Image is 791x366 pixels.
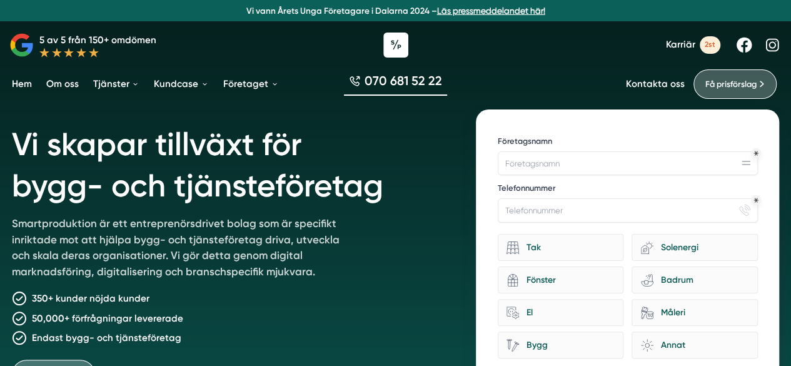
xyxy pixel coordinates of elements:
div: Obligatoriskt [753,198,758,203]
h1: Vi skapar tillväxt för bygg- och tjänsteföretag [12,109,448,216]
p: 5 av 5 från 150+ omdömen [39,33,156,48]
a: Få prisförslag [693,69,777,99]
p: 50,000+ förfrågningar levererade [32,311,183,326]
a: Hem [9,69,34,100]
a: Företaget [221,69,281,100]
a: 070 681 52 22 [344,73,447,96]
p: Vi vann Årets Unga Företagare i Dalarna 2024 – [5,5,787,17]
a: Kundcase [151,69,211,100]
a: Om oss [44,69,81,100]
div: Obligatoriskt [753,151,758,156]
label: Telefonnummer [498,183,758,196]
span: Karriär [665,39,695,51]
span: Få prisförslag [705,78,756,91]
input: Företagsnamn [498,151,758,175]
p: Endast bygg- och tjänsteföretag [32,330,181,345]
a: Läs pressmeddelandet här! [437,6,545,16]
span: 070 681 52 22 [365,73,442,90]
input: Telefonnummer [498,198,758,222]
p: Smartproduktion är ett entreprenörsdrivet bolag som är specifikt inriktade mot att hjälpa bygg- o... [12,216,354,285]
a: Kontakta oss [626,78,684,90]
a: Karriär 2st [665,36,720,53]
p: 350+ kunder nöjda kunder [32,291,149,306]
label: Företagsnamn [498,136,758,150]
span: 2st [700,36,720,53]
a: Tjänster [91,69,142,100]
